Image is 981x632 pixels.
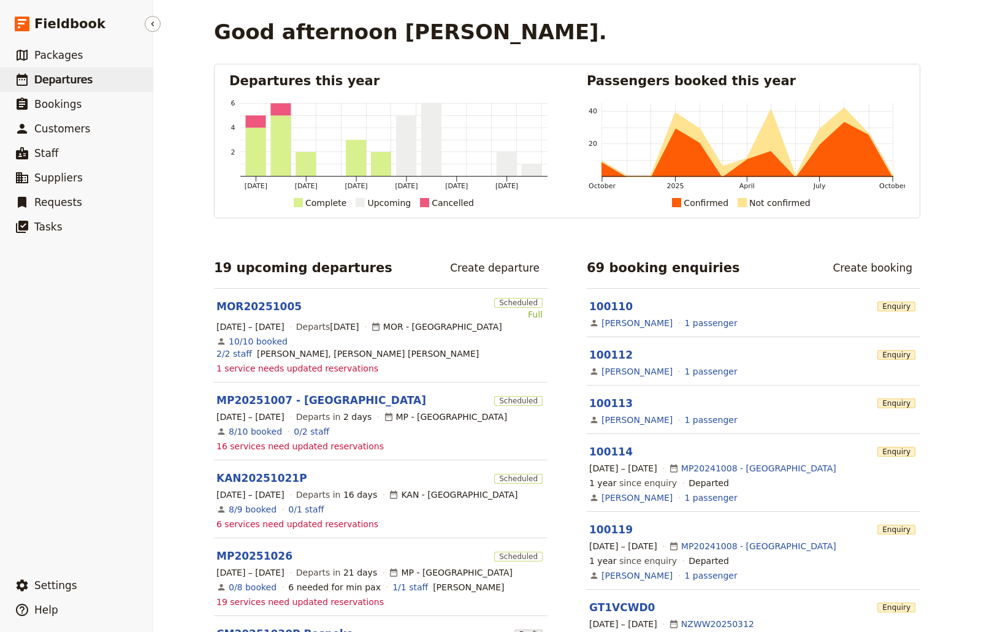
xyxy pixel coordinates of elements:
[216,440,384,452] span: 16 services need updated reservations
[231,148,235,156] tspan: 2
[305,196,346,210] div: Complete
[288,581,381,593] div: 6 needed for min pax
[877,350,915,360] span: Enquiry
[879,182,906,190] tspan: October
[216,393,426,408] a: MP20251007 - [GEOGRAPHIC_DATA]
[231,99,235,107] tspan: 6
[589,349,633,361] a: 100112
[689,477,729,489] div: Departed
[877,603,915,612] span: Enquiry
[229,425,282,438] a: View the bookings for this departure
[216,596,384,608] span: 19 services need updated reservations
[589,555,677,567] span: since enquiry
[34,98,82,110] span: Bookings
[601,569,673,582] a: [PERSON_NAME]
[216,518,378,530] span: 6 services need updated reservations
[587,259,740,277] h2: 69 booking enquiries
[813,182,826,190] tspan: July
[257,348,479,360] span: Heather McNeice, Frith Hudson Graham
[384,411,508,423] div: MP - [GEOGRAPHIC_DATA]
[601,317,673,329] a: [PERSON_NAME]
[34,74,93,86] span: Departures
[296,566,377,579] span: Departs in
[877,525,915,535] span: Enquiry
[32,32,135,42] div: Domain: [DOMAIN_NAME]
[685,492,738,504] a: View the passengers for this booking
[685,569,738,582] a: View the passengers for this booking
[216,321,284,333] span: [DATE] – [DATE]
[589,300,633,313] a: 100110
[231,124,235,132] tspan: 4
[34,123,90,135] span: Customers
[343,412,372,422] span: 2 days
[681,462,836,474] a: MP20241008 - [GEOGRAPHIC_DATA]
[442,257,548,278] a: Create departure
[34,49,83,61] span: Packages
[601,414,673,426] a: [PERSON_NAME]
[345,182,368,190] tspan: [DATE]
[367,196,411,210] div: Upcoming
[589,477,677,489] span: since enquiry
[389,489,517,501] div: KAN - [GEOGRAPHIC_DATA]
[589,182,616,190] tspan: October
[494,308,543,321] div: Full
[294,425,329,438] a: 0/2 staff
[589,140,597,148] tspan: 20
[685,317,738,329] a: View the passengers for this booking
[739,182,755,190] tspan: April
[34,221,63,233] span: Tasks
[389,566,513,579] div: MP - [GEOGRAPHIC_DATA]
[216,411,284,423] span: [DATE] – [DATE]
[20,20,29,29] img: logo_orange.svg
[666,182,684,190] tspan: 2025
[681,618,754,630] a: NZWW20250312
[34,196,82,208] span: Requests
[136,75,207,83] div: Keywords by Traffic
[296,321,359,333] span: Departs
[825,257,920,278] a: Create booking
[122,74,132,83] img: tab_keywords_by_traffic_grey.svg
[684,196,728,210] div: Confirmed
[295,182,318,190] tspan: [DATE]
[589,478,617,488] span: 1 year
[601,492,673,504] a: [PERSON_NAME]
[214,20,607,44] h1: Good afternoon [PERSON_NAME].
[296,489,377,501] span: Departs in
[214,259,392,277] h2: 19 upcoming departures
[343,568,377,577] span: 21 days
[589,556,617,566] span: 1 year
[589,397,633,409] a: 100113
[494,396,543,406] span: Scheduled
[589,523,633,536] a: 100119
[216,471,307,485] a: KAN20251021P
[330,322,359,332] span: [DATE]
[877,447,915,457] span: Enquiry
[589,446,633,458] a: 100114
[229,72,548,90] h2: Departures this year
[20,32,29,42] img: website_grey.svg
[216,489,284,501] span: [DATE] – [DATE]
[34,15,105,33] span: Fieldbook
[689,555,729,567] div: Departed
[433,581,504,593] span: Melinda Russell
[589,540,657,552] span: [DATE] – [DATE]
[685,414,738,426] a: View the passengers for this booking
[216,566,284,579] span: [DATE] – [DATE]
[371,321,502,333] div: MOR - [GEOGRAPHIC_DATA]
[145,16,161,32] button: Hide menu
[216,348,252,360] a: 2/2 staff
[432,196,474,210] div: Cancelled
[343,490,377,500] span: 16 days
[494,474,543,484] span: Scheduled
[749,196,811,210] div: Not confirmed
[392,581,428,593] a: 1/1 staff
[589,601,655,614] a: GT1VCWD0
[296,411,372,423] span: Departs in
[216,299,302,314] a: MOR20251005
[47,75,110,83] div: Domain Overview
[877,302,915,311] span: Enquiry
[34,147,59,159] span: Staff
[34,20,60,29] div: v 4.0.25
[33,74,43,83] img: tab_domain_overview_orange.svg
[216,362,378,375] span: 1 service needs updated reservations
